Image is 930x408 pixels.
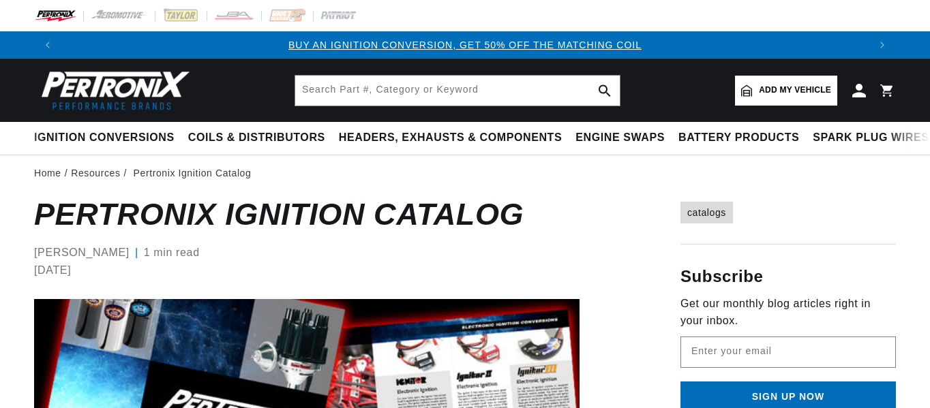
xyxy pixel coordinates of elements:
a: Home [34,166,61,181]
summary: Headers, Exhausts & Components [332,122,569,154]
span: Add my vehicle [759,84,831,97]
button: search button [590,76,620,106]
p: Get our monthly blog articles right in your inbox. [680,295,896,330]
span: [PERSON_NAME] [34,244,130,262]
time: [DATE] [34,262,71,279]
a: Resources [71,166,120,181]
span: Spark Plug Wires [813,131,929,145]
a: catalogs [680,202,733,223]
span: Coils & Distributors [188,131,325,145]
h5: Subscribe [680,265,896,288]
span: 1 min read [144,244,200,262]
li: Pertronix Ignition Catalog [134,166,252,181]
summary: Engine Swaps [569,122,672,154]
button: Translation missing: en.sections.announcements.next_announcement [869,31,896,59]
button: Translation missing: en.sections.announcements.previous_announcement [34,31,61,59]
a: BUY AN IGNITION CONVERSION, GET 50% OFF THE MATCHING COIL [288,40,642,50]
summary: Coils & Distributors [181,122,332,154]
input: Email [681,337,895,367]
summary: Battery Products [672,122,806,154]
a: Add my vehicle [735,76,837,106]
input: Search Part #, Category or Keyword [295,76,620,106]
img: Pertronix [34,67,191,114]
span: Engine Swaps [575,131,665,145]
div: 1 of 3 [61,37,869,52]
span: Battery Products [678,131,799,145]
summary: Ignition Conversions [34,122,181,154]
nav: breadcrumbs [34,166,896,181]
span: Ignition Conversions [34,131,175,145]
span: Headers, Exhausts & Components [339,131,562,145]
h1: Pertronix Ignition Catalog [34,202,580,227]
div: Announcement [61,37,869,52]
